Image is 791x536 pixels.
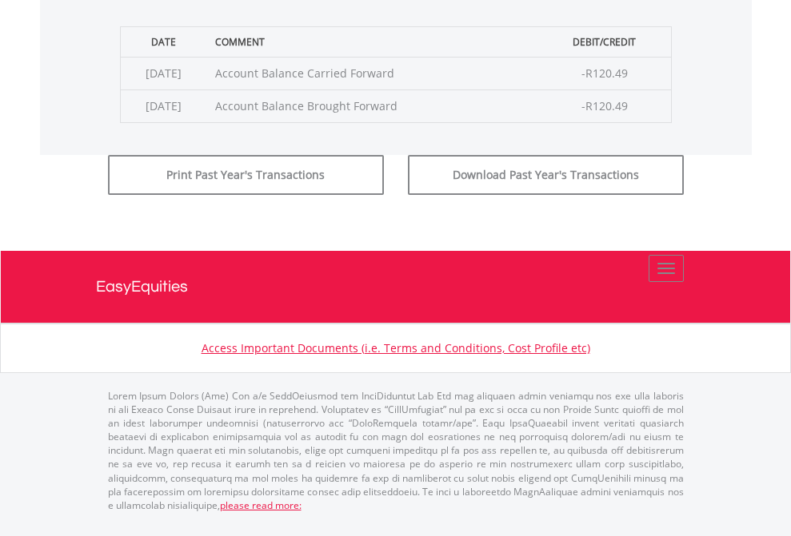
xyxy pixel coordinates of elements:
td: [DATE] [120,89,207,122]
button: Print Past Year's Transactions [108,155,384,195]
th: Date [120,26,207,57]
a: EasyEquities [96,251,696,323]
a: please read more: [220,498,302,512]
th: Debit/Credit [538,26,671,57]
span: -R120.49 [581,98,628,113]
td: [DATE] [120,57,207,89]
a: Access Important Documents (i.e. Terms and Conditions, Cost Profile etc) [202,340,590,355]
td: Account Balance Carried Forward [207,57,538,89]
span: -R120.49 [581,66,628,81]
button: Download Past Year's Transactions [408,155,684,195]
th: Comment [207,26,538,57]
p: Lorem Ipsum Dolors (Ame) Con a/e SeddOeiusmod tem InciDiduntut Lab Etd mag aliquaen admin veniamq... [108,389,684,512]
td: Account Balance Brought Forward [207,89,538,122]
